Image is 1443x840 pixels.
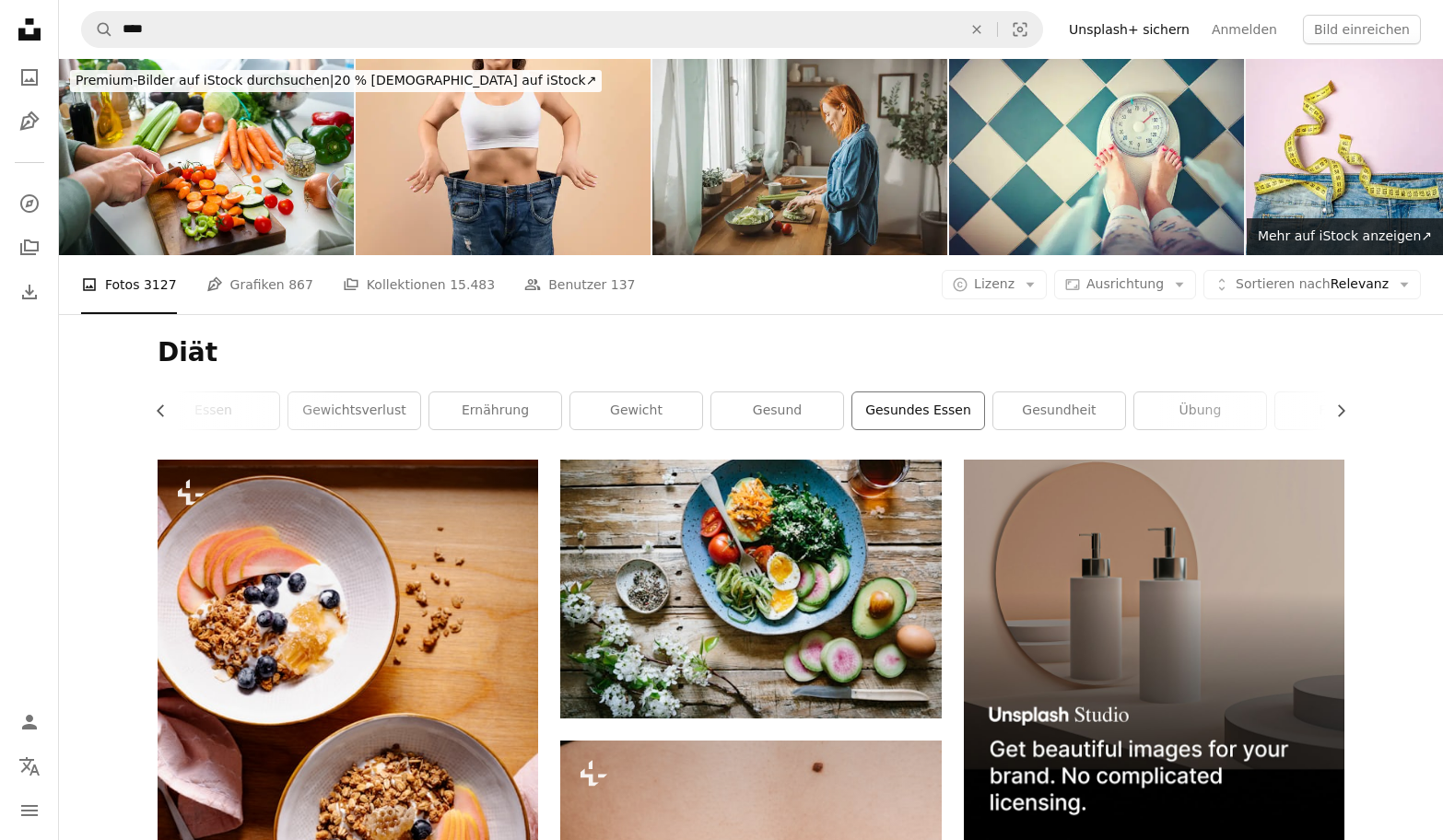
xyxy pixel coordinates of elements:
a: Ernährung [429,392,561,429]
img: Nahaufnahme von Frauenhänden, die frische Bio-Karotten auf der Küchentheke schneiden [59,59,354,255]
a: Kollektionen [11,229,48,266]
a: Übung [1134,392,1266,429]
a: Gewicht [570,392,702,429]
form: Finden Sie Bildmaterial auf der ganzen Webseite [81,11,1043,48]
a: Grafiken [11,103,48,140]
a: Fitness [1275,392,1407,429]
a: Benutzer 137 [524,255,635,314]
button: Liste nach rechts verschieben [1324,392,1344,429]
button: Sprache [11,748,48,785]
button: Sortieren nachRelevanz [1203,270,1421,299]
a: Essen [147,392,279,429]
button: Lizenz [942,270,1047,299]
span: Ausrichtung [1086,276,1164,291]
a: Anmelden / Registrieren [11,704,48,741]
button: Liste nach links verschieben [158,392,178,429]
a: Kollektionen 15.483 [343,255,495,314]
a: Startseite — Unsplash [11,11,48,52]
img: file-1715714113747-b8b0561c490eimage [964,460,1344,840]
span: 137 [611,274,636,295]
button: Löschen [956,12,997,47]
a: Grafiken 867 [206,255,313,314]
span: Mehr auf iStock anzeigen ↗ [1258,228,1432,243]
a: Premium-Bilder auf iStock durchsuchen|20 % [DEMOGRAPHIC_DATA] auf iStock↗ [59,59,613,103]
a: Gesundheit [993,392,1125,429]
a: Unsplash+ sichern [1058,15,1201,44]
button: Ausrichtung [1054,270,1196,299]
span: Sortieren nach [1236,276,1331,291]
a: zwei Schalen gefüllt mit Müsli und Obst auf einem Holztisch [158,737,538,753]
a: Fotos [11,59,48,96]
a: Entdecken [11,185,48,222]
span: 20 % [DEMOGRAPHIC_DATA] auf iStock ↗ [76,73,596,87]
span: Relevanz [1236,275,1389,294]
a: Mehr auf iStock anzeigen↗ [1247,218,1443,255]
button: Bild einreichen [1303,15,1421,44]
a: Gesundes Essen [852,392,984,429]
span: 867 [288,274,313,295]
img: pochiertes Ei mit Gemüse und Tomaten auf blauem Teller [560,460,941,718]
h1: Diät [158,336,1344,369]
a: pochiertes Ei mit Gemüse und Tomaten auf blauem Teller [560,580,941,597]
span: 15.483 [450,274,495,295]
a: Gewichtsverlust [288,392,420,429]
button: Menü [11,792,48,829]
a: Bisherige Downloads [11,274,48,310]
img: Frau steht morgens im Badezimmer auf der Waage [949,59,1244,255]
span: Premium-Bilder auf iStock durchsuchen | [76,73,334,87]
img: Erfolgreiche Diät. Junge Frau in übergroßen Jeans demonstriert die Ergebnisse ihres Abnehmens [356,59,651,255]
img: Frau macht Salat in der heimischen Küche [652,59,947,255]
span: Lizenz [974,276,1015,291]
a: gesund [711,392,843,429]
button: Visuelle Suche [998,12,1042,47]
a: Anmelden [1201,15,1288,44]
button: Unsplash suchen [82,12,113,47]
